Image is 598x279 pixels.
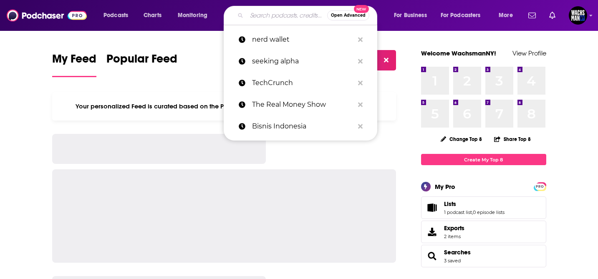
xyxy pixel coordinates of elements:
a: Searches [444,249,471,256]
a: 0 episode lists [473,209,505,215]
p: Bisnis Indonesia [252,116,354,137]
button: Change Top 8 [436,134,487,144]
span: Exports [424,226,441,238]
span: Searches [421,245,546,267]
a: nerd wallet [224,29,377,50]
a: seeking alpha [224,50,377,72]
a: Charts [138,9,167,22]
a: Show notifications dropdown [525,8,539,23]
button: open menu [98,9,139,22]
a: Lists [424,202,441,214]
span: Lists [444,200,456,208]
span: My Feed [52,52,96,71]
a: Popular Feed [106,52,177,77]
button: open menu [172,9,218,22]
span: For Podcasters [441,10,481,21]
button: Share Top 8 [494,131,531,147]
span: For Business [394,10,427,21]
button: Show profile menu [569,6,587,25]
a: The Real Money Show [224,94,377,116]
p: TechCrunch [252,72,354,94]
span: Exports [444,224,464,232]
span: , [472,209,473,215]
span: 2 items [444,234,464,239]
button: Open AdvancedNew [327,10,369,20]
span: Charts [144,10,161,21]
span: PRO [535,183,545,190]
a: View Profile [512,49,546,57]
a: Welcome WachsmanNY! [421,49,496,57]
a: Searches [424,250,441,262]
a: Create My Top 8 [421,154,546,165]
img: Podchaser - Follow, Share and Rate Podcasts [7,8,87,23]
p: nerd wallet [252,29,354,50]
p: The Real Money Show [252,94,354,116]
span: Podcasts [103,10,128,21]
a: Exports [421,221,546,243]
span: More [499,10,513,21]
span: Logged in as WachsmanNY [569,6,587,25]
img: User Profile [569,6,587,25]
a: Bisnis Indonesia [224,116,377,137]
span: New [354,5,369,13]
a: 1 podcast list [444,209,472,215]
button: open menu [435,9,493,22]
div: My Pro [435,183,455,191]
button: open menu [388,9,437,22]
p: seeking alpha [252,50,354,72]
a: PRO [535,183,545,189]
a: TechCrunch [224,72,377,94]
a: My Feed [52,52,96,77]
span: Lists [421,196,546,219]
span: Monitoring [178,10,207,21]
button: open menu [493,9,523,22]
a: Lists [444,200,505,208]
a: 3 saved [444,258,461,264]
span: Open Advanced [331,13,366,18]
input: Search podcasts, credits, & more... [247,9,327,22]
div: Search podcasts, credits, & more... [232,6,385,25]
a: Show notifications dropdown [546,8,559,23]
span: Popular Feed [106,52,177,71]
div: Your personalized Feed is curated based on the Podcasts, Creators, Users, and Lists that you Follow. [52,92,396,121]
